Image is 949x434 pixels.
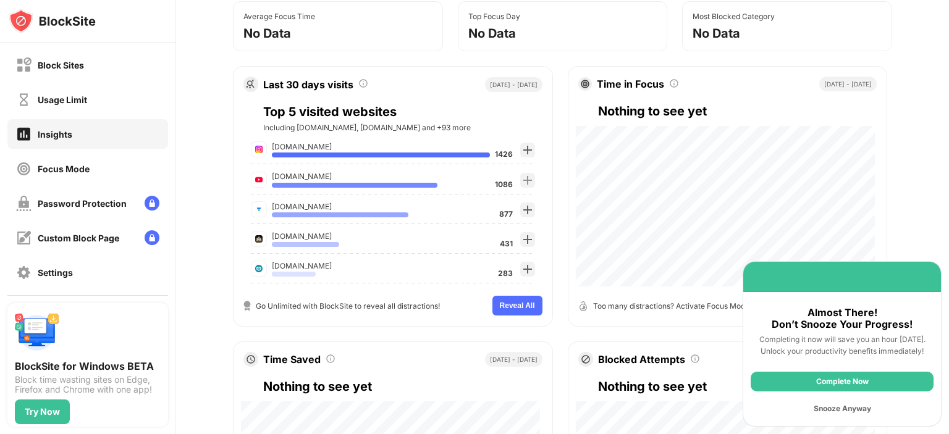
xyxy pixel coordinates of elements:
[593,300,749,312] div: Too many distractions? Activate Focus Mode
[751,307,934,330] div: Almost There! Don’t Snooze Your Progress!
[272,141,489,152] div: [DOMAIN_NAME]
[326,354,335,364] img: tooltip.svg
[38,164,90,174] div: Focus Mode
[38,233,119,243] div: Custom Block Page
[38,267,73,278] div: Settings
[598,377,877,396] div: Nothing to see yet
[255,235,263,243] img: favicons
[495,178,513,188] div: 1086
[145,196,159,211] img: lock-menu.svg
[492,296,542,315] button: Reveal All
[272,230,494,242] div: [DOMAIN_NAME]
[500,302,535,309] span: Reveal All
[263,353,321,365] div: Time Saved
[15,311,59,355] img: push-desktop.svg
[16,57,32,73] img: block-off.svg
[16,126,32,142] img: insights-on.svg
[485,352,542,367] div: [DATE] - [DATE]
[598,353,685,365] div: Blocked Attempts
[38,198,127,209] div: Password Protection
[263,102,542,122] div: Top 5 visited websites
[38,94,87,105] div: Usage Limit
[581,354,591,364] img: block-icon.svg
[485,77,542,92] div: [DATE] - [DATE]
[263,377,542,396] div: Nothing to see yet
[255,146,263,153] img: favicons
[38,60,84,70] div: Block Sites
[500,238,513,247] div: 431
[578,301,588,311] img: open-timer.svg
[243,12,315,21] div: Average Focus Time
[243,301,251,311] img: medal.svg
[145,230,159,245] img: lock-menu.svg
[598,101,877,121] div: Nothing to see yet
[16,92,32,107] img: time-usage-off.svg
[597,78,664,90] div: Time in Focus
[255,176,263,183] img: favicons
[468,26,516,41] div: No Data
[16,230,32,246] img: customize-block-page-off.svg
[246,79,256,90] img: magic-search-points.svg
[581,80,589,88] img: target.svg
[690,354,700,364] img: tooltip.svg
[16,265,32,280] img: settings-off.svg
[272,170,489,182] div: [DOMAIN_NAME]
[16,161,32,177] img: focus-off.svg
[468,12,520,21] div: Top Focus Day
[243,26,291,41] div: No Data
[9,9,96,33] img: logo-blocksite.svg
[263,78,353,91] div: Last 30 days visits
[693,26,740,41] div: No Data
[25,407,60,417] div: Try Now
[751,372,934,391] div: Complete Now
[16,196,32,211] img: password-protection-off.svg
[15,360,161,372] div: BlockSite for Windows BETA
[272,260,492,272] div: [DOMAIN_NAME]
[38,129,72,140] div: Insights
[499,208,513,217] div: 877
[246,354,256,364] img: clock.svg
[751,399,934,419] div: Snooze Anyway
[751,333,934,357] div: Completing it now will save you an hour [DATE]. Unlock your productivity benefits immediately!
[358,78,368,88] img: tooltip.svg
[256,300,440,312] div: Go Unlimited with BlockSite to reveal all distractions!
[495,148,513,157] div: 1426
[693,12,775,21] div: Most Blocked Category
[272,201,494,212] div: [DOMAIN_NAME]
[15,375,161,394] div: Block time wasting sites on Edge, Firefox and Chrome with one app!
[669,78,679,88] img: tooltip.svg
[255,206,263,213] img: favicons
[819,77,877,91] div: [DATE] - [DATE]
[263,122,542,133] div: Including [DOMAIN_NAME], [DOMAIN_NAME] and +93 more
[255,265,263,272] img: favicons
[498,267,513,277] div: 283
